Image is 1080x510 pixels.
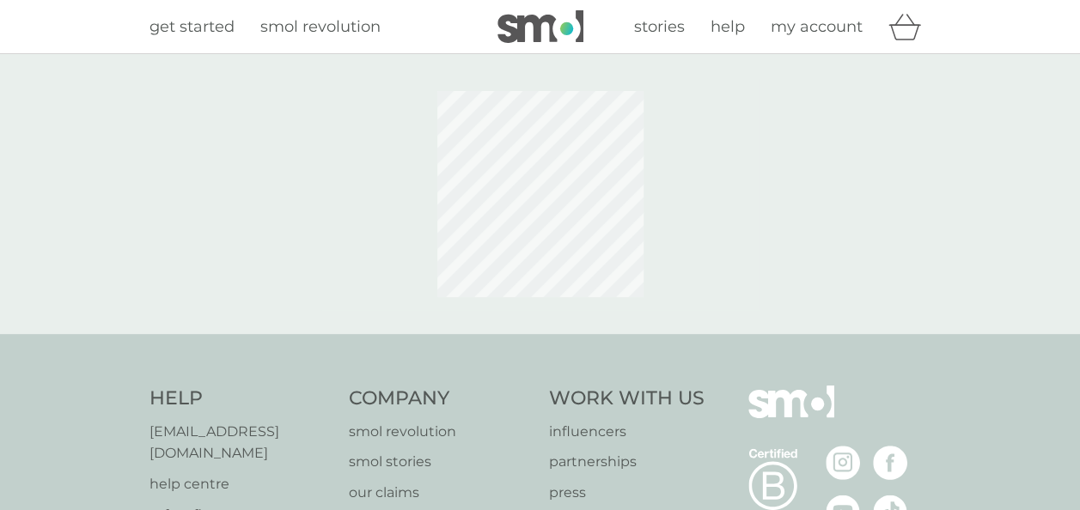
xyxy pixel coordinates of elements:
a: help centre [149,473,333,495]
div: basket [888,9,931,44]
a: smol revolution [260,15,381,39]
a: help [711,15,745,39]
h4: Work With Us [549,386,705,412]
img: visit the smol Facebook page [873,446,907,480]
a: [EMAIL_ADDRESS][DOMAIN_NAME] [149,421,333,464]
a: stories [634,15,685,39]
a: my account [771,15,863,39]
a: our claims [349,482,532,504]
span: help [711,17,745,36]
h4: Company [349,386,532,412]
a: smol revolution [349,421,532,443]
a: press [549,482,705,504]
a: get started [149,15,235,39]
span: smol revolution [260,17,381,36]
span: stories [634,17,685,36]
a: smol stories [349,451,532,473]
a: influencers [549,421,705,443]
img: smol [748,386,834,444]
a: partnerships [549,451,705,473]
span: my account [771,17,863,36]
img: visit the smol Instagram page [826,446,860,480]
img: smol [497,10,583,43]
span: get started [149,17,235,36]
h4: Help [149,386,333,412]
